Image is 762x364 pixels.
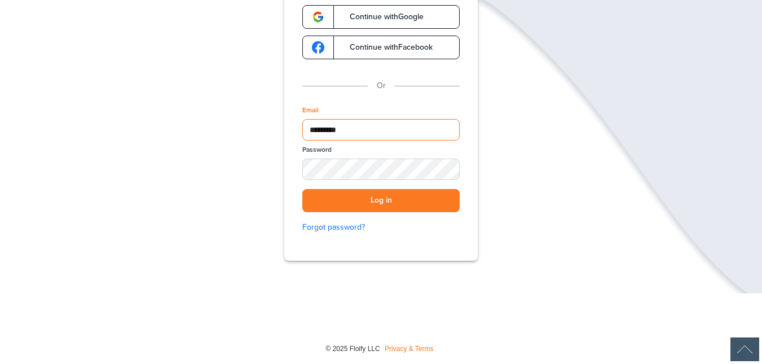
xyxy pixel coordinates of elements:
[302,159,460,180] input: Password
[730,337,759,361] img: Back to Top
[730,337,759,361] div: Scroll Back to Top
[302,106,319,115] label: Email
[302,119,460,141] input: Email
[338,13,424,21] span: Continue with Google
[302,5,460,29] a: google-logoContinue withGoogle
[338,43,433,51] span: Continue with Facebook
[312,41,324,54] img: google-logo
[385,345,433,353] a: Privacy & Terms
[302,36,460,59] a: google-logoContinue withFacebook
[302,221,460,234] a: Forgot password?
[325,345,380,353] span: © 2025 Floify LLC
[302,189,460,212] button: Log in
[302,145,332,155] label: Password
[377,80,386,92] p: Or
[312,11,324,23] img: google-logo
